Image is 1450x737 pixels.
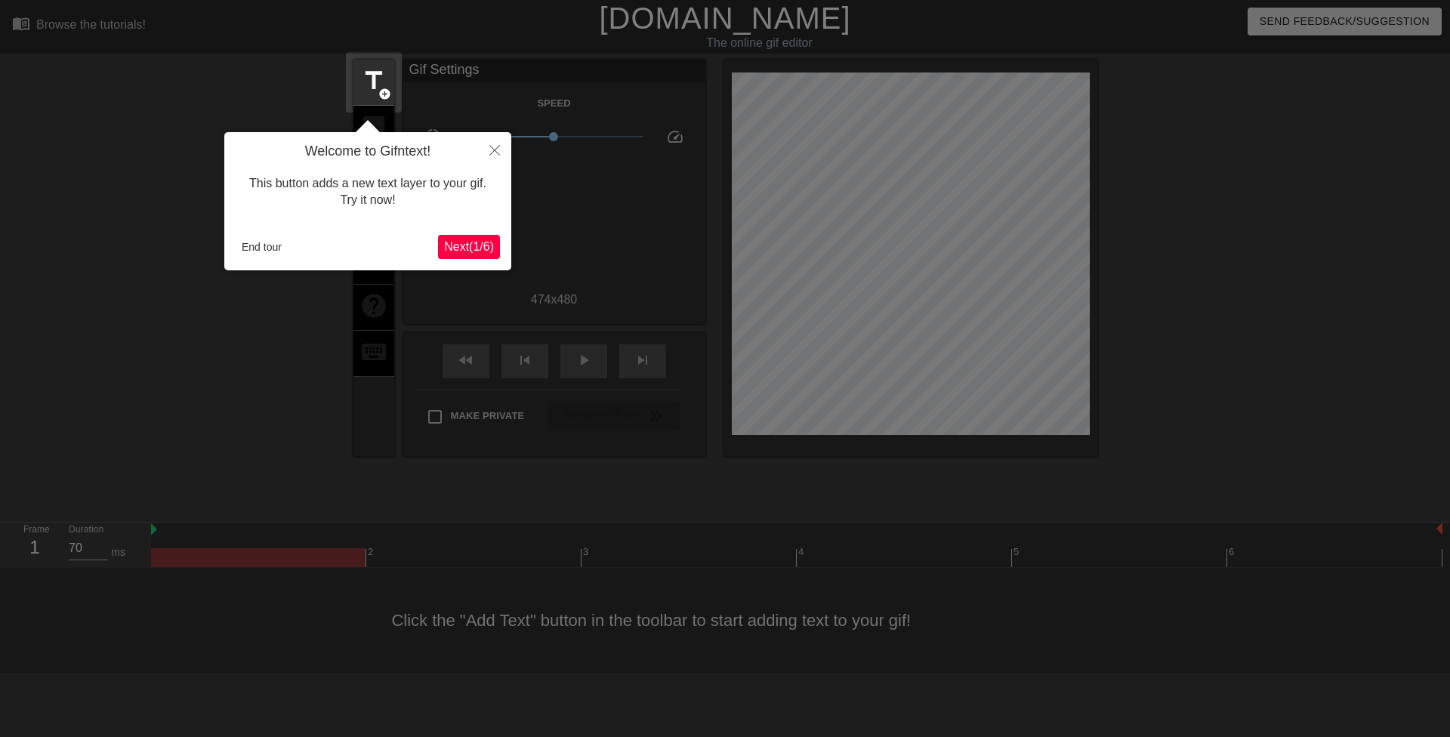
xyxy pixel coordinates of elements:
h4: Welcome to Gifntext! [236,143,500,160]
button: End tour [236,236,288,258]
span: Next ( 1 / 6 ) [444,240,494,253]
button: Next [438,235,500,259]
button: Close [478,132,511,167]
div: This button adds a new text layer to your gif. Try it now! [236,160,500,224]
